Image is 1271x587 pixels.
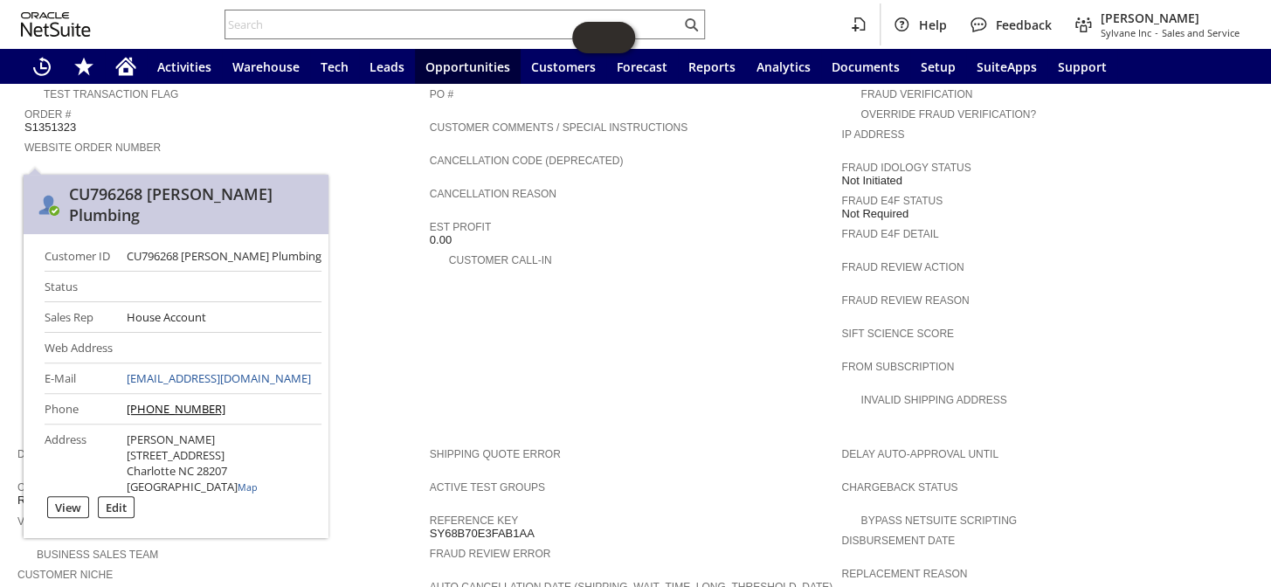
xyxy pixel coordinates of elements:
span: Sales and Service [1162,26,1240,39]
span: Not Initiated [841,174,901,188]
a: Delay Auto-Approval Until [841,448,998,460]
a: [PHONE_NUMBER] [127,401,225,417]
a: Customer Niche [17,569,113,581]
div: Customer ID [45,248,113,264]
a: Department [17,448,89,460]
div: Status [45,279,113,294]
span: Feedback [996,17,1052,33]
a: Customer Type [17,481,107,494]
a: Reference Key [430,514,518,527]
a: Active Test Groups [430,481,545,494]
span: Customers [531,59,596,75]
a: Customer Call-in [449,254,552,266]
div: Sales Rep [45,309,113,325]
span: Documents [832,59,900,75]
a: Website Order Number [24,142,161,154]
div: Edit [98,496,135,518]
span: Forecast [617,59,667,75]
svg: logo [21,12,91,37]
a: Order # [24,108,71,121]
a: Leads [359,49,415,84]
a: [EMAIL_ADDRESS][DOMAIN_NAME] [127,370,311,386]
a: Replacement reason [841,568,967,580]
svg: Shortcuts [73,56,94,77]
a: Business Sales Team [37,549,158,561]
span: Sylvane Inc [1101,26,1151,39]
span: 0.00 [430,233,452,247]
span: [PERSON_NAME] [1101,10,1240,26]
label: View [55,500,81,515]
a: Fraud E4F Status [841,195,943,207]
a: Analytics [746,49,821,84]
iframe: Click here to launch Oracle Guided Learning Help Panel [572,22,635,53]
div: E-Mail [45,370,113,386]
a: Sift Science Score [841,328,953,340]
a: Override Fraud Verification? [860,108,1035,121]
a: Fraud Review Error [430,548,551,560]
a: Fraud Review Reason [841,294,969,307]
a: Fraud Verification [860,88,972,100]
a: Cancellation Code (deprecated) [430,155,624,167]
a: Opportunities [415,49,521,84]
a: Documents [821,49,910,84]
a: Setup [910,49,966,84]
div: Address [45,432,113,447]
a: Fraud E4F Detail [841,228,938,240]
span: Reports [688,59,736,75]
svg: Home [115,56,136,77]
a: Recent Records [21,49,63,84]
a: Warehouse [222,49,310,84]
span: Residential [17,494,73,508]
a: Velaro Engagement ID [17,515,150,528]
span: SuiteApps [977,59,1037,75]
a: PO # [430,88,453,100]
span: Not Required [841,207,908,221]
a: IP Address [841,128,904,141]
a: Tech [310,49,359,84]
div: CU796268 [PERSON_NAME] Plumbing [69,183,314,225]
span: Warehouse [232,59,300,75]
a: Forecast [606,49,678,84]
a: Chargeback Status [841,481,957,494]
label: Edit [106,500,127,515]
div: Phone [45,401,113,417]
div: View [47,496,89,518]
svg: Recent Records [31,56,52,77]
a: Home [105,49,147,84]
span: S1351323 [24,121,76,135]
a: Test Transaction Flag [44,88,178,100]
span: - [1155,26,1158,39]
a: Support [1047,49,1117,84]
div: CU796268 [PERSON_NAME] Plumbing [127,248,321,264]
a: Invalid Shipping Address [860,394,1006,406]
div: [PERSON_NAME] [STREET_ADDRESS] Charlotte NC 28207 [GEOGRAPHIC_DATA] [127,432,258,494]
span: SY68B70E3FAB1AA [430,527,535,541]
a: Customer Comments / Special Instructions [430,121,687,134]
a: Disbursement Date [841,535,955,547]
a: Activities [147,49,222,84]
div: Web Address [45,340,113,356]
span: Help [919,17,947,33]
a: Customers [521,49,606,84]
a: Reports [678,49,746,84]
span: Analytics [756,59,811,75]
span: Tech [321,59,349,75]
a: SuiteApps [966,49,1047,84]
span: Setup [921,59,956,75]
a: Cancellation Reason [430,188,556,200]
input: Search [225,14,680,35]
span: Oracle Guided Learning Widget. To move around, please hold and drag [604,22,635,53]
div: Shortcuts [63,49,105,84]
a: From Subscription [841,361,954,373]
span: House Account [127,309,206,326]
span: Activities [157,59,211,75]
span: Leads [370,59,404,75]
svg: Search [680,14,701,35]
span: Opportunities [425,59,510,75]
a: Fraud Idology Status [841,162,971,174]
a: Est Profit [430,221,491,233]
a: Fraud Review Action [841,261,964,273]
a: Bypass NetSuite Scripting [860,514,1016,527]
a: Shipping Quote Error [430,448,561,460]
span: Support [1058,59,1107,75]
